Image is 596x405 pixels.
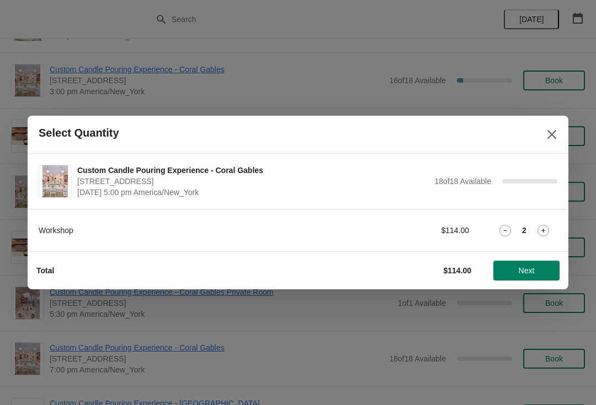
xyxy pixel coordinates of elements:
[522,225,526,236] strong: 2
[434,177,491,186] span: 18 of 18 Available
[77,187,429,198] span: [DATE] 5:00 pm America/New_York
[443,266,471,275] strong: $114.00
[39,225,345,236] div: Workshop
[77,176,429,187] span: [STREET_ADDRESS]
[42,165,68,197] img: Custom Candle Pouring Experience - Coral Gables | 154 Giralda Avenue, Coral Gables, FL, USA | Sep...
[367,225,469,236] div: $114.00
[77,165,429,176] span: Custom Candle Pouring Experience - Coral Gables
[493,261,560,280] button: Next
[36,266,54,275] strong: Total
[519,266,535,275] span: Next
[39,127,119,139] h2: Select Quantity
[542,125,562,144] button: Close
